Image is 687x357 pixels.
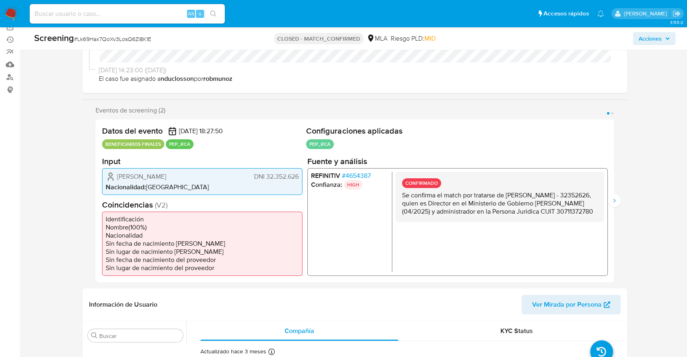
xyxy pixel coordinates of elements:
[670,19,683,26] span: 3.155.0
[199,10,201,17] span: s
[91,332,98,339] button: Buscar
[391,34,436,43] span: Riesgo PLD:
[597,10,604,17] a: Notificaciones
[74,35,151,43] span: # Lk69Hax7QoXv3LosQ6Zl8K1E
[161,74,194,83] b: nduclosson
[633,32,676,45] button: Acciones
[203,74,233,83] b: robmunoz
[500,326,533,335] span: KYC Status
[285,326,314,335] span: Compañía
[34,31,74,44] b: Screening
[544,9,589,18] span: Accesos rápidos
[99,332,180,340] input: Buscar
[424,34,436,43] span: MID
[522,295,621,314] button: Ver Mirada por Persona
[200,348,266,355] p: Actualizado hace 3 meses
[274,33,363,44] p: CLOSED - MATCH_CONFIRMED
[532,295,602,314] span: Ver Mirada por Persona
[89,301,157,309] h1: Información de Usuario
[99,66,617,75] span: [DATE] 14:23:00 ([DATE])
[30,9,225,19] input: Buscar usuario o caso...
[639,32,662,45] span: Acciones
[99,74,617,83] span: El caso fue asignado a por
[624,10,670,17] p: juan.tosini@mercadolibre.com
[672,9,681,18] a: Salir
[367,34,387,43] div: MLA
[188,10,194,17] span: Alt
[205,8,222,19] button: search-icon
